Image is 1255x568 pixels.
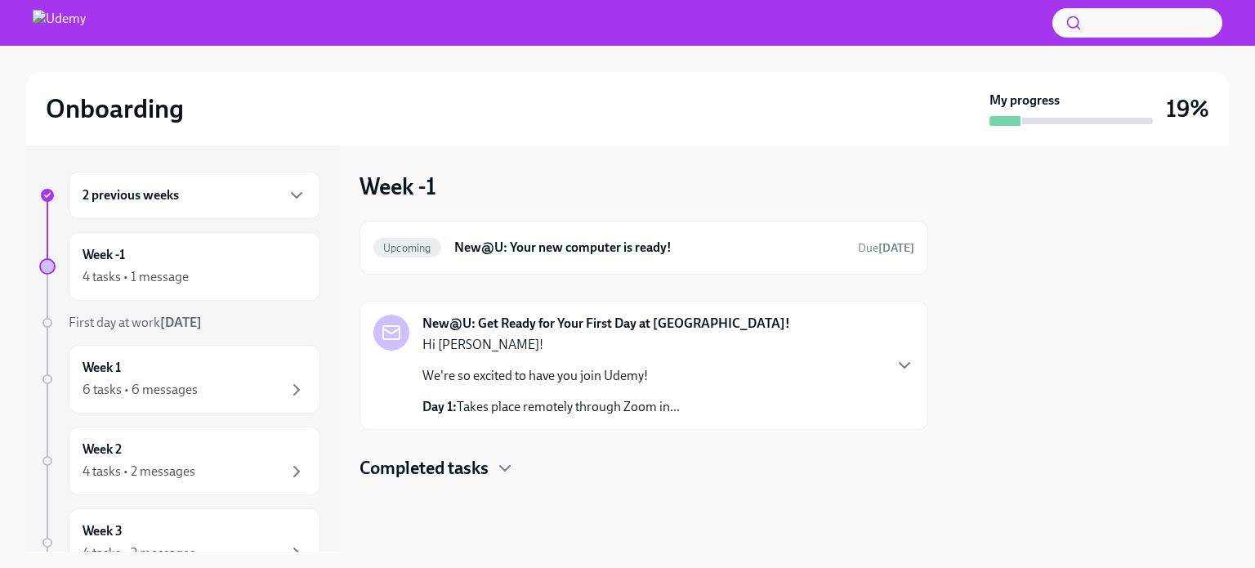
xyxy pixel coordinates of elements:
span: October 4th, 2025 13:00 [858,240,914,256]
h6: Week 2 [83,441,122,458]
img: Udemy [33,10,86,36]
a: Week 16 tasks • 6 messages [39,345,320,414]
h6: Week -1 [83,246,125,264]
strong: [DATE] [160,315,202,330]
h4: Completed tasks [360,456,489,481]
h3: 19% [1166,94,1209,123]
a: First day at work[DATE] [39,314,320,332]
a: UpcomingNew@U: Your new computer is ready!Due[DATE] [373,235,914,261]
a: Week -14 tasks • 1 message [39,232,320,301]
div: 4 tasks • 1 message [83,268,189,286]
div: 2 previous weeks [69,172,320,219]
h6: Week 3 [83,522,123,540]
h3: Week -1 [360,172,436,201]
div: 6 tasks • 6 messages [83,381,198,399]
span: First day at work [69,315,202,330]
h2: Onboarding [46,92,184,125]
p: Takes place remotely through Zoom in... [422,398,680,416]
strong: New@U: Get Ready for Your First Day at [GEOGRAPHIC_DATA]! [422,315,790,333]
p: Hi [PERSON_NAME]! [422,336,680,354]
h6: Week 1 [83,359,121,377]
h6: 2 previous weeks [83,186,179,204]
span: Upcoming [373,242,441,254]
strong: My progress [989,92,1060,110]
div: 4 tasks • 2 messages [83,544,195,562]
div: Completed tasks [360,456,928,481]
a: Week 24 tasks • 2 messages [39,427,320,495]
strong: Day 1: [422,399,457,414]
div: 4 tasks • 2 messages [83,463,195,481]
p: We're so excited to have you join Udemy! [422,367,680,385]
h6: New@U: Your new computer is ready! [454,239,845,257]
strong: [DATE] [878,241,914,255]
span: Due [858,241,914,255]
